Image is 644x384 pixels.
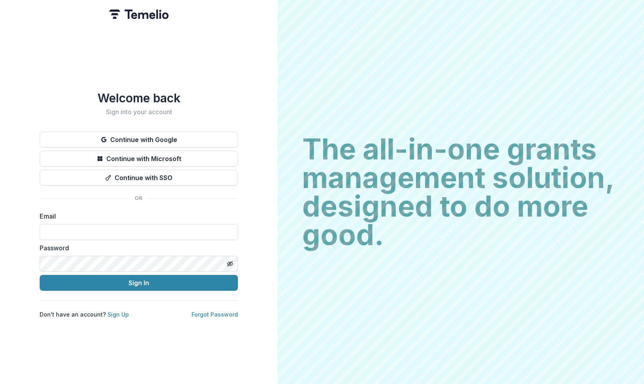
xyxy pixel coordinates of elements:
[40,132,238,148] button: Continue with Google
[224,257,236,270] button: Toggle password visibility
[40,310,129,319] p: Don't have an account?
[40,275,238,291] button: Sign In
[40,108,238,116] h2: Sign into your account
[40,170,238,186] button: Continue with SSO
[40,243,233,253] label: Password
[40,151,238,167] button: Continue with Microsoft
[192,311,238,318] a: Forgot Password
[109,10,169,19] img: Temelio
[40,211,233,221] label: Email
[40,91,238,105] h1: Welcome back
[107,311,129,318] a: Sign Up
